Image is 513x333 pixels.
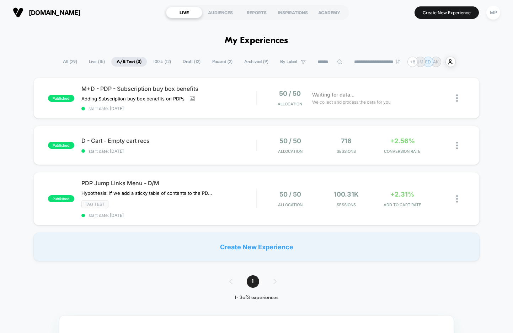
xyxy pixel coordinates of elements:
[280,59,297,64] span: By Label
[376,149,429,154] span: CONVERSION RATE
[111,57,147,67] span: A/B Test ( 3 )
[456,94,458,102] img: close
[207,57,238,67] span: Paused ( 2 )
[222,295,291,301] div: 1 - 3 of 3 experiences
[81,179,256,187] span: PDP Jump Links Menu - D/M
[166,7,202,18] div: LIVE
[81,96,185,102] span: Adding Subscription buy box benefits on PDPs
[202,7,239,18] div: AUDIENCES
[275,7,311,18] div: INSPIRATIONS
[81,149,256,154] span: start date: [DATE]
[13,7,23,18] img: Visually logo
[341,137,352,145] span: 716
[278,149,303,154] span: Allocation
[278,102,302,106] span: Allocation
[177,57,206,67] span: Draft ( 12 )
[320,149,373,154] span: Sessions
[239,7,275,18] div: REPORTS
[247,275,259,288] span: 1
[148,57,176,67] span: 100% ( 12 )
[81,190,213,196] span: Hypothesis: If we add a sticky table of contents to the PDP we can expect to see an increase in a...
[484,5,502,20] button: MP
[456,195,458,203] img: close
[225,36,288,46] h1: My Experiences
[390,137,415,145] span: +2.56%
[320,202,373,207] span: Sessions
[376,202,429,207] span: ADD TO CART RATE
[417,59,423,64] p: JM
[48,195,74,202] span: published
[48,142,74,149] span: published
[11,7,82,18] button: [DOMAIN_NAME]
[390,191,414,198] span: +2.31%
[279,191,301,198] span: 50 / 50
[312,91,354,99] span: Waiting for data...
[433,59,439,64] p: AK
[396,59,400,64] img: end
[81,85,256,92] span: M+D - PDP - Subscription buy box benefits
[81,137,256,144] span: D - Cart - Empty cart recs
[33,233,480,261] div: Create New Experience
[81,200,108,208] span: TAG Test
[29,9,80,16] span: [DOMAIN_NAME]
[81,213,256,218] span: start date: [DATE]
[486,6,500,20] div: MP
[239,57,274,67] span: Archived ( 9 )
[84,57,110,67] span: Live ( 15 )
[278,202,303,207] span: Allocation
[58,57,82,67] span: All ( 29 )
[456,142,458,149] img: close
[81,106,256,111] span: start date: [DATE]
[334,191,359,198] span: 100.31k
[48,95,74,102] span: published
[279,90,301,97] span: 50 / 50
[415,6,479,19] button: Create New Experience
[425,59,431,64] p: ED
[312,99,391,105] span: We collect and process the data for you
[279,137,301,145] span: 50 / 50
[407,57,418,67] div: + 8
[311,7,347,18] div: ACADEMY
